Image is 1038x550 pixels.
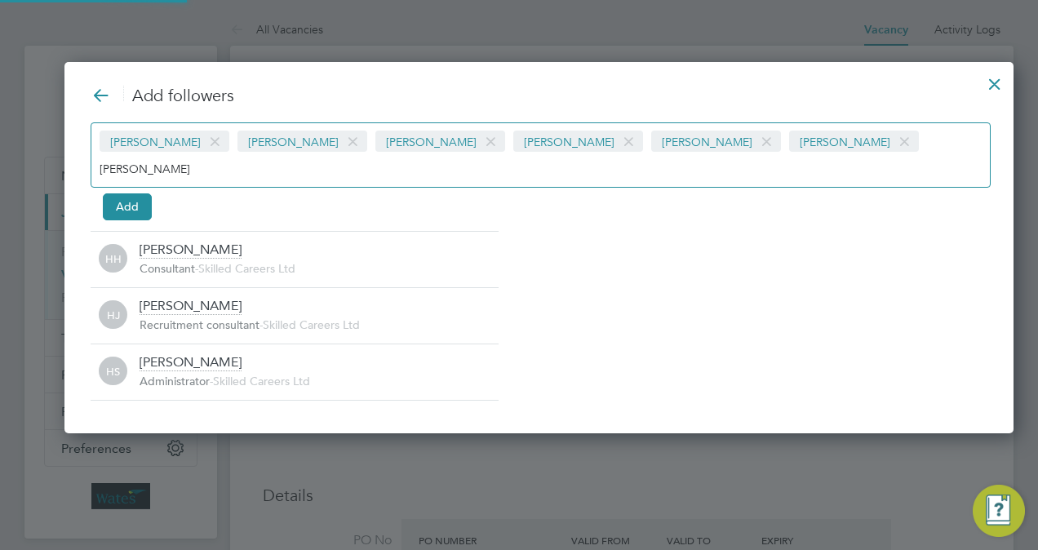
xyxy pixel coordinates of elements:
[140,261,195,276] span: Consultant
[973,485,1025,537] button: Engage Resource Center
[263,317,360,332] span: Skilled Careers Ltd
[213,374,310,388] span: Skilled Careers Ltd
[140,317,259,332] span: Recruitment consultant
[140,374,210,388] span: Administrator
[103,193,152,220] button: Add
[99,357,127,386] span: HS
[789,131,919,152] span: [PERSON_NAME]
[198,261,295,276] span: Skilled Careers Ltd
[100,131,229,152] span: [PERSON_NAME]
[99,245,127,273] span: HH
[513,131,643,152] span: [PERSON_NAME]
[140,298,242,316] div: [PERSON_NAME]
[651,131,781,152] span: [PERSON_NAME]
[140,354,242,372] div: [PERSON_NAME]
[237,131,367,152] span: [PERSON_NAME]
[91,85,987,106] h3: Add followers
[99,301,127,330] span: HJ
[375,131,505,152] span: [PERSON_NAME]
[140,242,242,259] div: [PERSON_NAME]
[210,374,213,388] span: -
[100,157,202,179] input: Search contacts...
[259,317,263,332] span: -
[195,261,198,276] span: -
